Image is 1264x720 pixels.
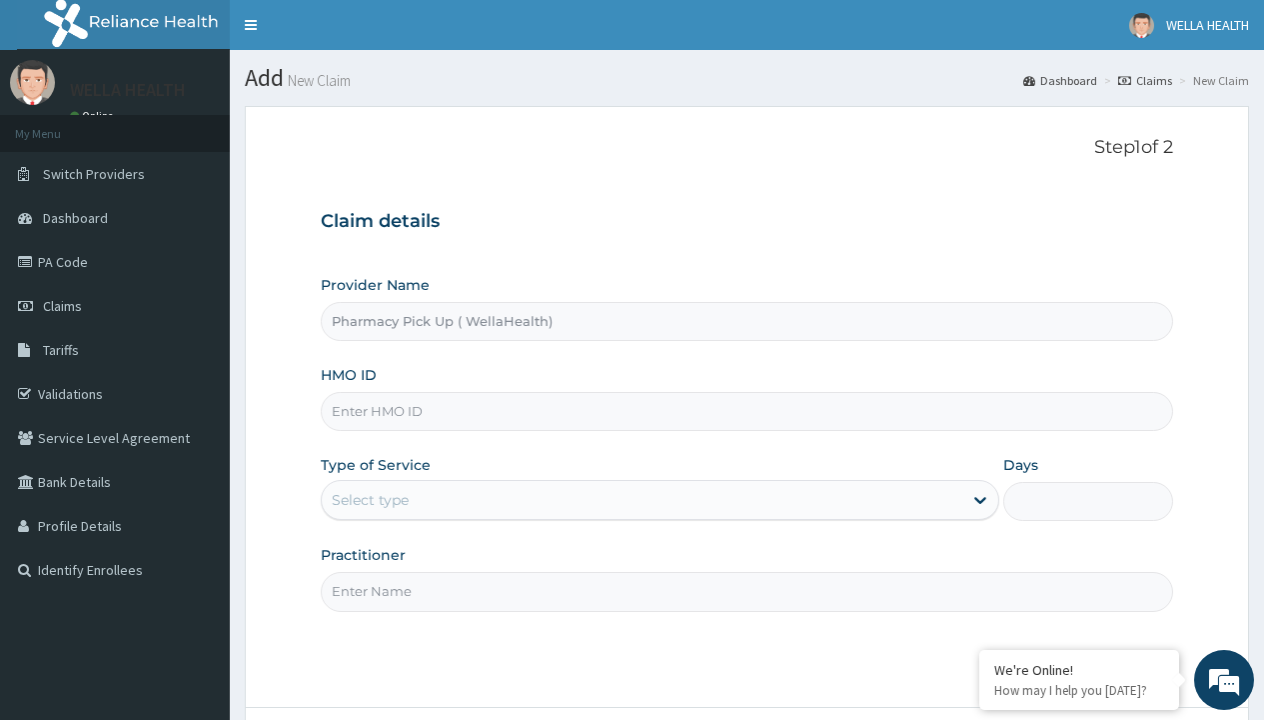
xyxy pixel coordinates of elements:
[321,545,406,565] label: Practitioner
[994,661,1164,679] div: We're Online!
[1003,455,1038,475] label: Days
[321,275,430,295] label: Provider Name
[321,572,1173,611] input: Enter Name
[43,209,108,227] span: Dashboard
[1023,72,1097,89] a: Dashboard
[1118,72,1172,89] a: Claims
[43,165,145,183] span: Switch Providers
[43,297,82,315] span: Claims
[245,65,1249,91] h1: Add
[994,682,1164,699] p: How may I help you today?
[321,137,1173,159] p: Step 1 of 2
[321,211,1173,233] h3: Claim details
[1129,13,1154,38] img: User Image
[321,392,1173,431] input: Enter HMO ID
[332,490,409,510] div: Select type
[321,455,431,475] label: Type of Service
[70,81,186,99] p: WELLA HEALTH
[70,109,118,123] a: Online
[1166,16,1249,34] span: WELLA HEALTH
[10,60,55,105] img: User Image
[284,73,351,88] small: New Claim
[321,365,377,385] label: HMO ID
[1174,72,1249,89] li: New Claim
[43,341,79,359] span: Tariffs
